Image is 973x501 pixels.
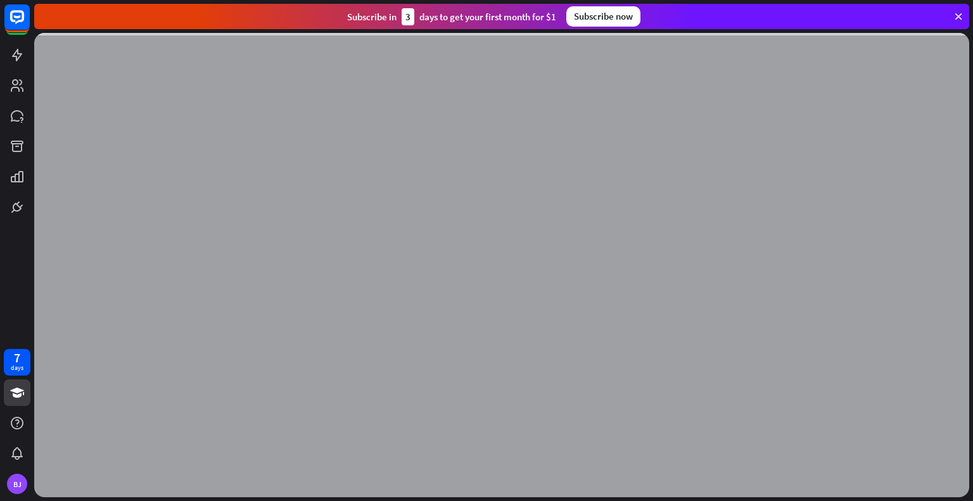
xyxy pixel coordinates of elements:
[14,352,20,364] div: 7
[566,6,640,27] div: Subscribe now
[4,349,30,376] a: 7 days
[347,8,556,25] div: Subscribe in days to get your first month for $1
[402,8,414,25] div: 3
[11,364,23,372] div: days
[7,474,27,494] div: BJ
